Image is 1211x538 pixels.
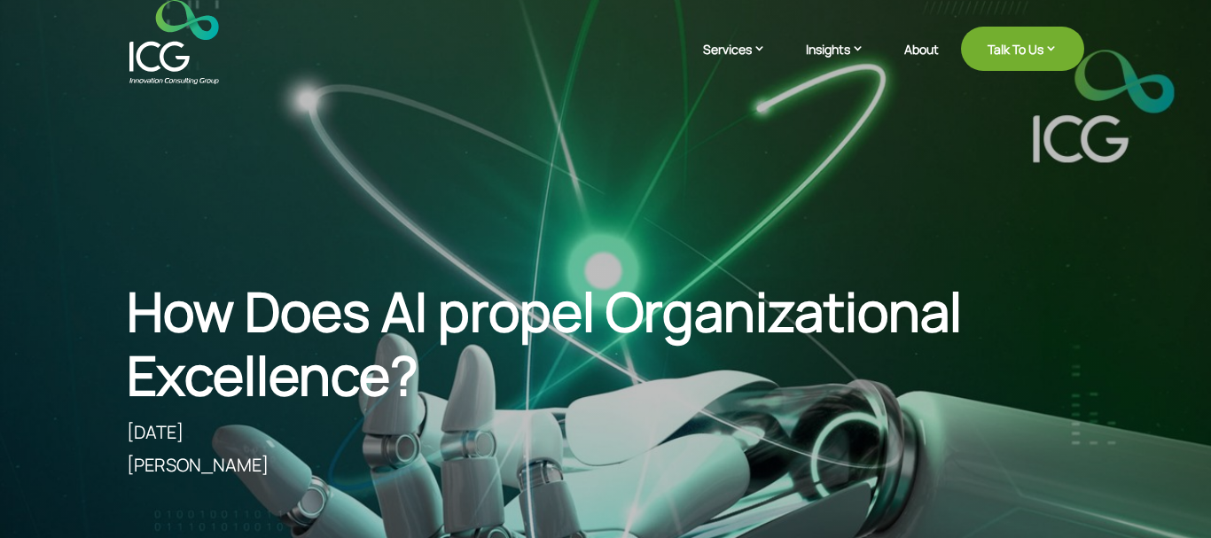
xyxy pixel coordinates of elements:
a: Talk To Us [961,27,1084,71]
a: Services [703,40,784,84]
div: [DATE] [127,422,1084,443]
iframe: Chat Widget [916,347,1211,538]
div: How Does AI propel Organizational Excellence? [127,279,1084,407]
a: About [904,43,939,84]
a: Insights [806,40,882,84]
div: [PERSON_NAME] [127,455,1084,476]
